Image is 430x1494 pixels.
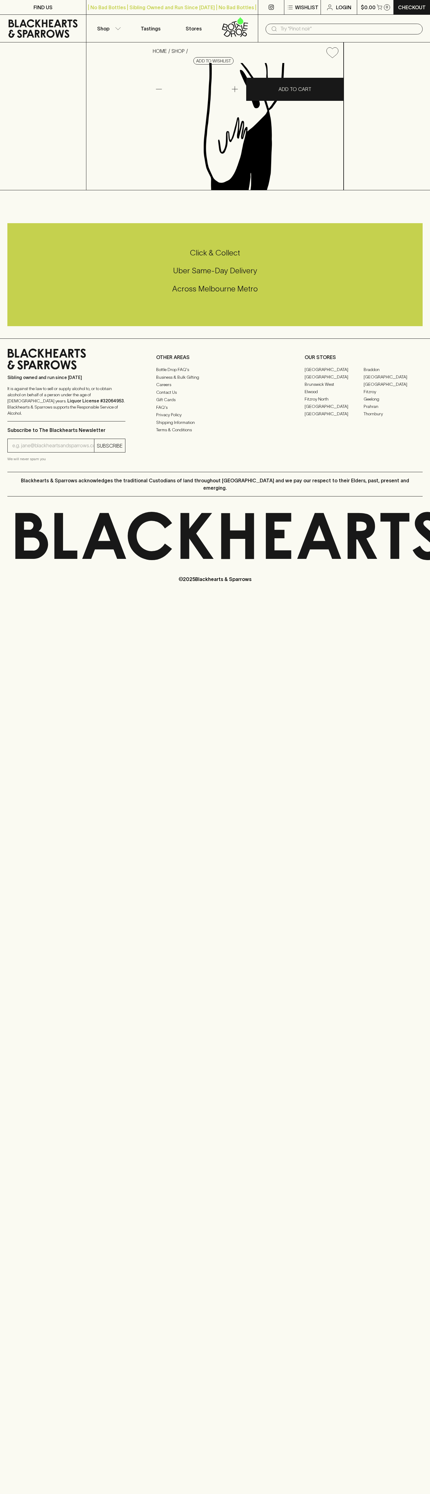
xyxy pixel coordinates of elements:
[7,385,125,416] p: It is against the law to sell or supply alcohol to, or to obtain alcohol on behalf of a person un...
[280,24,418,34] input: Try "Pinot noir"
[386,6,388,9] p: 0
[153,48,167,54] a: HOME
[172,48,185,54] a: SHOP
[364,388,423,395] a: Fitzroy
[156,426,274,434] a: Terms & Conditions
[94,439,125,452] button: SUBSCRIBE
[156,411,274,419] a: Privacy Policy
[156,373,274,381] a: Business & Bulk Gifting
[364,373,423,381] a: [GEOGRAPHIC_DATA]
[305,395,364,403] a: Fitzroy North
[12,477,418,492] p: Blackhearts & Sparrows acknowledges the traditional Custodians of land throughout [GEOGRAPHIC_DAT...
[7,374,125,381] p: Sibling owned and run since [DATE]
[141,25,160,32] p: Tastings
[129,15,172,42] a: Tastings
[246,78,344,101] button: ADD TO CART
[278,85,311,93] p: ADD TO CART
[364,410,423,417] a: Thornbury
[156,354,274,361] p: OTHER AREAS
[324,45,341,61] button: Add to wishlist
[305,403,364,410] a: [GEOGRAPHIC_DATA]
[156,366,274,373] a: Bottle Drop FAQ's
[364,395,423,403] a: Geelong
[172,15,215,42] a: Stores
[156,404,274,411] a: FAQ's
[364,381,423,388] a: [GEOGRAPHIC_DATA]
[336,4,351,11] p: Login
[67,398,124,403] strong: Liquor License #32064953
[305,373,364,381] a: [GEOGRAPHIC_DATA]
[7,426,125,434] p: Subscribe to The Blackhearts Newsletter
[305,381,364,388] a: Brunswick West
[364,403,423,410] a: Prahran
[305,388,364,395] a: Elwood
[156,389,274,396] a: Contact Us
[86,15,129,42] button: Shop
[305,366,364,373] a: [GEOGRAPHIC_DATA]
[193,57,234,65] button: Add to wishlist
[156,396,274,404] a: Gift Cards
[7,248,423,258] h5: Click & Collect
[148,63,343,190] img: Blackhearts Hamper Box
[364,366,423,373] a: Braddon
[7,223,423,326] div: Call to action block
[97,25,109,32] p: Shop
[7,266,423,276] h5: Uber Same-Day Delivery
[361,4,376,11] p: $0.00
[305,410,364,417] a: [GEOGRAPHIC_DATA]
[186,25,202,32] p: Stores
[97,442,123,449] p: SUBSCRIBE
[34,4,53,11] p: FIND US
[7,284,423,294] h5: Across Melbourne Metro
[156,419,274,426] a: Shipping Information
[7,456,125,462] p: We will never spam you
[12,441,94,451] input: e.g. jane@blackheartsandsparrows.com.au
[295,4,318,11] p: Wishlist
[156,381,274,389] a: Careers
[305,354,423,361] p: OUR STORES
[398,4,426,11] p: Checkout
